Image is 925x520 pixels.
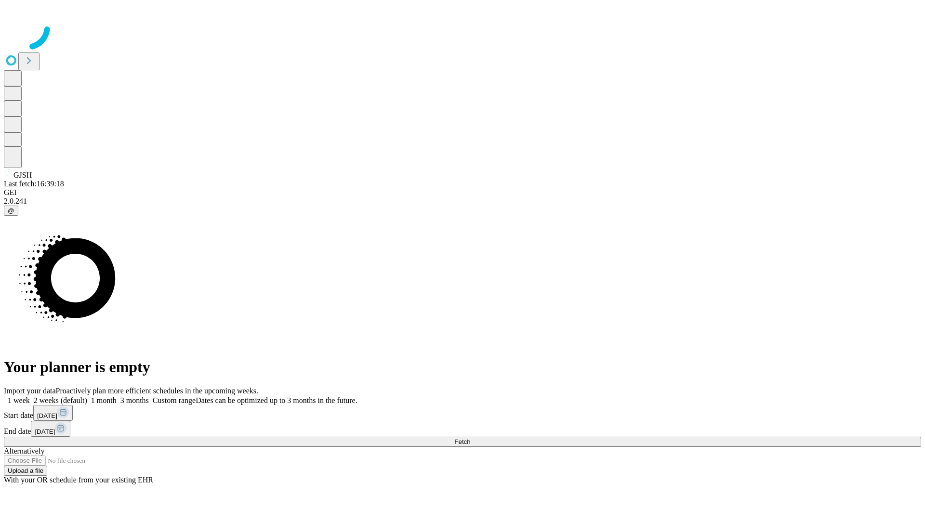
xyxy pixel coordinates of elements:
[31,421,70,437] button: [DATE]
[13,171,32,179] span: GJSH
[4,437,921,447] button: Fetch
[4,476,153,484] span: With your OR schedule from your existing EHR
[4,421,921,437] div: End date
[4,358,921,376] h1: Your planner is empty
[4,197,921,206] div: 2.0.241
[37,412,57,419] span: [DATE]
[8,207,14,214] span: @
[196,396,357,404] span: Dates can be optimized up to 3 months in the future.
[8,396,30,404] span: 1 week
[120,396,149,404] span: 3 months
[33,405,73,421] button: [DATE]
[4,206,18,216] button: @
[4,466,47,476] button: Upload a file
[4,180,64,188] span: Last fetch: 16:39:18
[153,396,196,404] span: Custom range
[4,188,921,197] div: GEI
[4,447,44,455] span: Alternatively
[4,387,56,395] span: Import your data
[56,387,258,395] span: Proactively plan more efficient schedules in the upcoming weeks.
[454,438,470,445] span: Fetch
[35,428,55,435] span: [DATE]
[4,405,921,421] div: Start date
[34,396,87,404] span: 2 weeks (default)
[91,396,117,404] span: 1 month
